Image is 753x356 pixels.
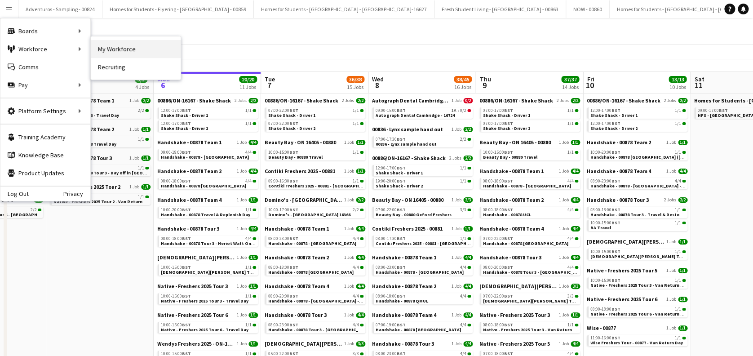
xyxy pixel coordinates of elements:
[590,178,686,188] a: 08:00-23:00BST4/4Handshake - 00878 - [GEOGRAPHIC_DATA] - Onsite Day
[376,108,471,113] div: •
[161,183,246,189] span: Handshake - 00878 Imperial College
[590,207,686,217] a: 08:00-18:00BST1/1Handshake - 00878 Tour 3 - Travel & Restock Day
[479,168,580,174] a: Handshake - 00878 Team 11 Job4/4
[268,108,298,113] span: 07:00-22:00
[479,196,580,225] div: Handshake - 00878 Team 21 Job4/408:00-18:00BST4/4Handshake - 00878 UCL
[372,196,473,203] a: Beauty Bay - ON 16405 - 008801 Job3/3
[504,120,513,126] span: BST
[372,155,473,196] div: 00886/ON-16167 - Shake Shack2 Jobs2/212:00-17:00BST1/1Shake Shack - Driver 119:00-20:00BST1/1Shak...
[675,208,681,212] span: 1/1
[53,107,149,118] a: 11:00-16:00BST2/2Handshake - 00878 - Travel Day
[587,97,687,104] a: 00886/ON-16167 - Shake Shack2 Jobs2/2
[372,126,443,133] span: 00836 - Lynx sample hand out
[587,168,687,196] div: Handshake - 00878 Team 41 Job4/408:00-23:00BST4/4Handshake - 00878 - [GEOGRAPHIC_DATA] - Onsite Day
[664,98,676,103] span: 2 Jobs
[372,126,473,155] div: 00836 - Lynx sample hand out1 Job2/207:00-17:30BST2/200836 - Lynx sample hand out
[161,120,256,131] a: 12:00-17:00BST1/1Shake Shack - Driver 2
[587,196,687,238] div: Handshake - 00878 Tour 32 Jobs2/208:00-18:00BST1/1Handshake - 00878 Tour 3 - Travel & Restock Day...
[182,107,191,113] span: BST
[141,127,151,132] span: 1/1
[372,126,473,133] a: 00836 - Lynx sample hand out1 Job2/2
[268,207,363,217] a: 10:00-17:00BST2/2Domino's - [GEOGRAPHIC_DATA] 16366
[353,108,359,113] span: 1/1
[53,170,177,176] span: Handshake - 00878 Tour 3 - Day off in Edinburgh
[161,178,256,188] a: 08:00-18:00BST4/4Handshake - 00878 [GEOGRAPHIC_DATA]
[157,196,221,203] span: Handshake - 00878 Team 4
[344,197,354,203] span: 1 Job
[268,154,323,160] span: Beauty Bay - 00880 Travel
[268,179,298,183] span: 09:00-16:30
[268,150,298,155] span: 10:00-15:00
[479,97,553,104] span: 00886/ON-16167 - Shake Shack
[611,149,620,155] span: BST
[567,121,574,126] span: 1/1
[483,112,530,118] span: Shake Shack - Driver 1
[376,137,406,142] span: 07:00-17:30
[675,121,681,126] span: 1/1
[0,128,90,146] a: Training Academy
[590,121,620,126] span: 12:00-17:00
[157,139,258,168] div: Handshake - 00878 Team 11 Job4/409:00-19:00BST4/4Handshake - 00878 - [GEOGRAPHIC_DATA]
[590,221,620,225] span: 10:00-15:00
[268,112,315,118] span: Shake Shack - Driver 1
[479,225,580,254] div: Handshake - 00878 Team 41 Job4/407:00-22:00BST4/4Handshake - 00878 [GEOGRAPHIC_DATA]
[161,207,256,217] a: 10:00-20:00BST1/1Handshake - 00878 Travel & Replenish Day
[675,150,681,155] span: 1/1
[449,156,461,161] span: 2 Jobs
[376,112,455,118] span: Autograph Dental Cambridge - 16724
[460,137,466,142] span: 2/2
[157,139,221,146] span: Handshake - 00878 Team 1
[567,108,574,113] span: 1/1
[590,150,620,155] span: 10:00-20:00
[157,168,221,174] span: Handshake - 00878 Team 2
[161,125,208,131] span: Shake Shack - Driver 2
[91,40,181,58] a: My Workforce
[265,225,365,232] a: Handshake - 00878 Team 11 Job4/4
[559,197,569,203] span: 1 Job
[460,208,466,212] span: 3/3
[719,107,728,113] span: BST
[50,155,151,183] div: Handshake - 00878 Tour 31 Job1/110:00-15:00BST1/1Handshake - 00878 Tour 3 - Day off in [GEOGRAPHI...
[372,196,443,203] span: Beauty Bay - ON 16405 - 00880
[289,178,298,184] span: BST
[268,107,363,118] a: 07:00-22:00BST1/1Shake Shack - Driver 1
[452,197,461,203] span: 1 Job
[376,165,471,175] a: 12:00-17:00BST1/1Shake Shack - Driver 1
[344,169,354,174] span: 1 Job
[53,136,149,147] a: 11:00-16:00BST1/1Handshake - 00878 Travel Day
[268,121,298,126] span: 07:00-22:00
[129,98,139,103] span: 1 Job
[237,140,247,145] span: 1 Job
[463,156,473,161] span: 2/2
[566,0,610,18] button: NOW - 00860
[129,184,139,190] span: 1 Job
[504,149,513,155] span: BST
[397,136,406,142] span: BST
[376,178,471,188] a: 19:00-20:00BST1/1Shake Shack - Driver 2
[479,225,580,232] a: Handshake - 00878 Team 41 Job4/4
[675,179,681,183] span: 4/4
[611,220,620,226] span: BST
[268,208,298,212] span: 10:00-17:00
[248,140,258,145] span: 4/4
[161,208,191,212] span: 10:00-20:00
[254,0,434,18] button: Homes for Students - [GEOGRAPHIC_DATA] - [GEOGRAPHIC_DATA]-16627
[289,120,298,126] span: BST
[63,190,90,197] a: Privacy
[372,225,443,232] span: Contiki Freshers 2025 - 00881
[161,121,191,126] span: 12:00-17:00
[675,108,681,113] span: 1/1
[434,0,566,18] button: Fresh Student Living - [GEOGRAPHIC_DATA] - 00863
[161,154,249,160] span: Handshake - 00878 - Leicester
[372,155,446,161] span: 00886/ON-16167 - Shake Shack
[265,139,365,168] div: Beauty Bay - ON 16405 - 008801 Job1/110:00-15:00BST1/1Beauty Bay - 00880 Travel
[138,137,144,142] span: 1/1
[483,207,578,217] a: 08:00-18:00BST4/4Handshake - 00878 UCL
[376,208,406,212] span: 07:00-22:00
[237,169,247,174] span: 1 Job
[483,125,530,131] span: Shake Shack - Driver 2
[245,108,252,113] span: 1/1
[587,139,687,168] div: Handshake - 00878 Team 21 Job1/110:00-20:00BST1/1Handshake - 00878 [GEOGRAPHIC_DATA] ([GEOGRAPHIC...
[265,168,335,174] span: Contiki Freshers 2025 - 00881
[157,97,258,104] a: 00886/ON-16167 - Shake Shack2 Jobs2/2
